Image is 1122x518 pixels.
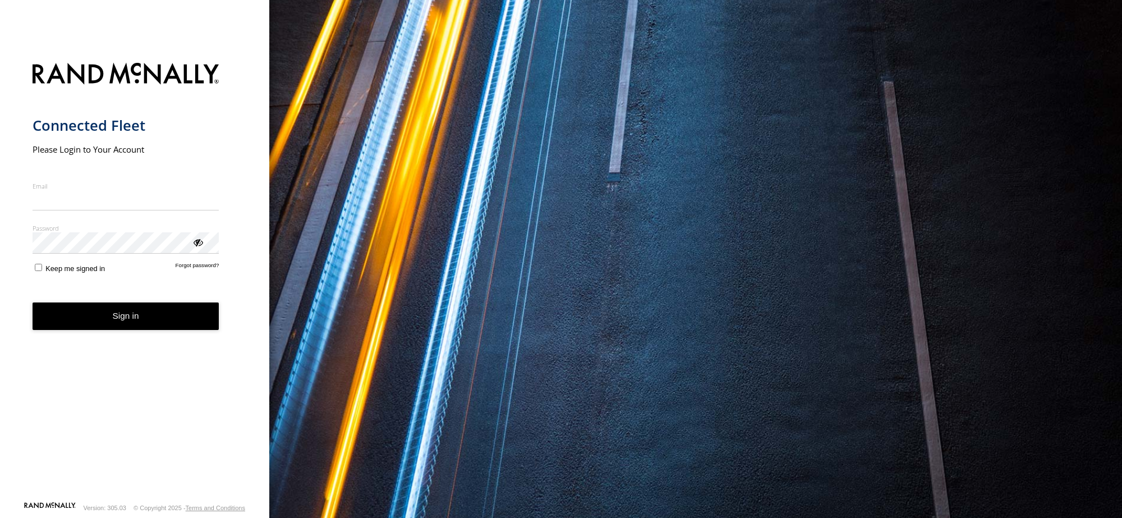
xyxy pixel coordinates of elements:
h1: Connected Fleet [33,116,219,135]
div: Version: 305.03 [84,505,126,511]
form: main [33,56,237,501]
div: ViewPassword [192,236,203,247]
input: Keep me signed in [35,264,42,271]
span: Keep me signed in [45,264,105,273]
a: Visit our Website [24,502,76,514]
label: Email [33,182,219,190]
label: Password [33,224,219,232]
img: Rand McNally [33,61,219,89]
a: Terms and Conditions [186,505,245,511]
button: Sign in [33,302,219,330]
div: © Copyright 2025 - [134,505,245,511]
h2: Please Login to Your Account [33,144,219,155]
a: Forgot password? [176,262,219,273]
